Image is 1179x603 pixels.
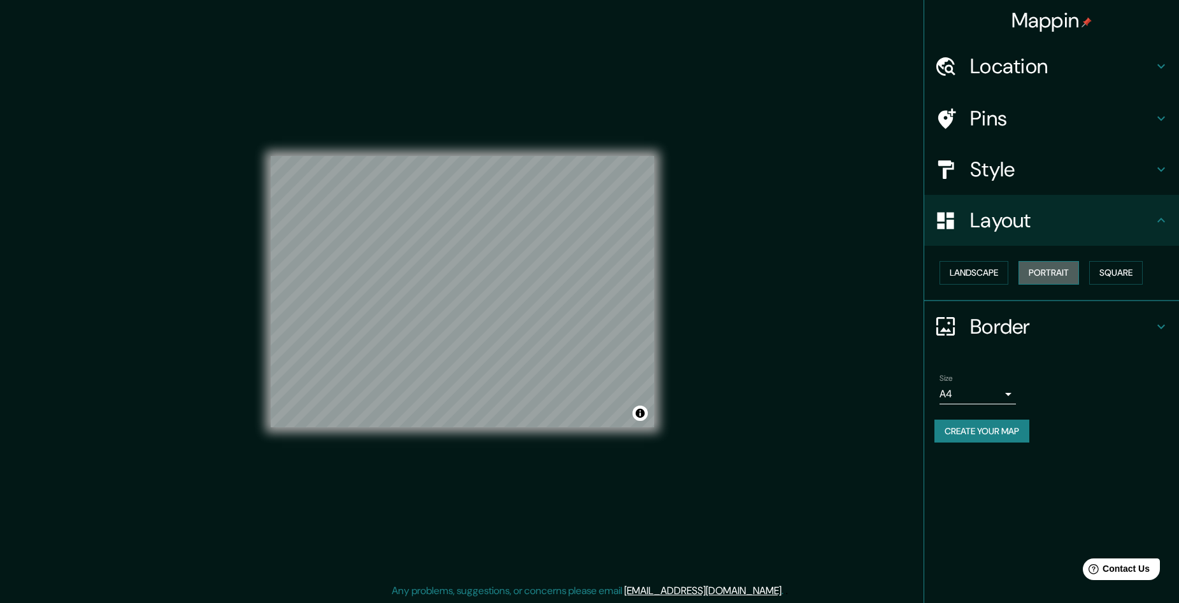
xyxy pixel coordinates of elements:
h4: Mappin [1011,8,1092,33]
div: Border [924,301,1179,352]
div: Layout [924,195,1179,246]
h4: Style [970,157,1154,182]
div: . [785,583,788,599]
button: Landscape [940,261,1008,285]
button: Toggle attribution [632,406,648,421]
div: Style [924,144,1179,195]
div: Location [924,41,1179,92]
canvas: Map [271,156,654,427]
button: Square [1089,261,1143,285]
h4: Border [970,314,1154,339]
img: pin-icon.png [1082,17,1092,27]
div: A4 [940,384,1016,404]
h4: Pins [970,106,1154,131]
iframe: Help widget launcher [1066,553,1165,589]
button: Portrait [1018,261,1079,285]
label: Size [940,372,953,383]
p: Any problems, suggestions, or concerns please email . [392,583,783,599]
div: Pins [924,93,1179,144]
a: [EMAIL_ADDRESS][DOMAIN_NAME] [624,584,782,597]
button: Create your map [934,420,1029,443]
h4: Location [970,53,1154,79]
div: . [783,583,785,599]
h4: Layout [970,208,1154,233]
